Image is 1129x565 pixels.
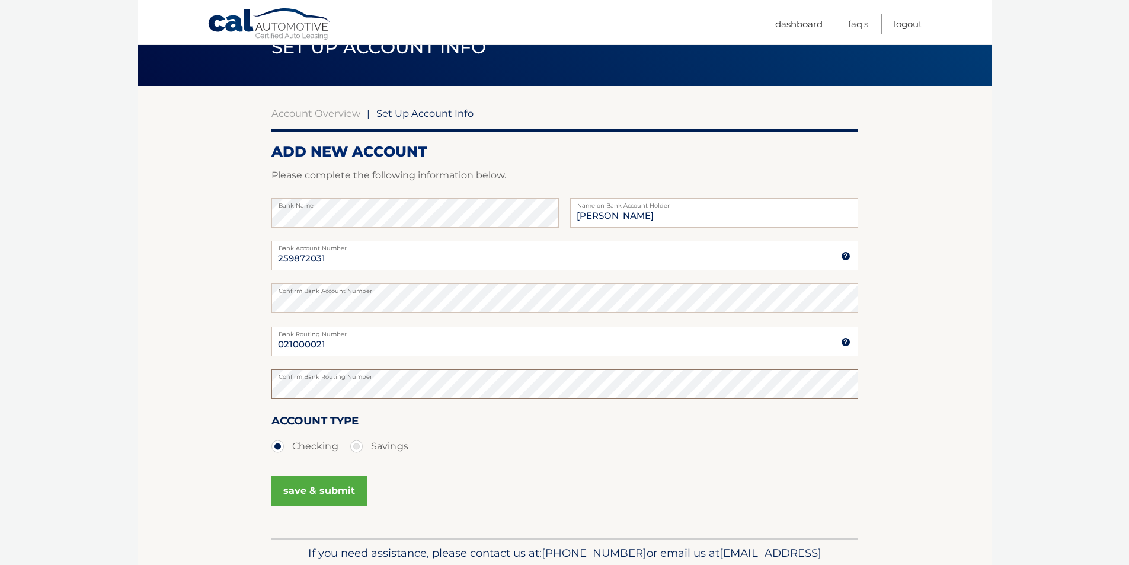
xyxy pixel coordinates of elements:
[271,283,858,293] label: Confirm Bank Account Number
[271,241,858,250] label: Bank Account Number
[271,36,487,58] span: Set Up Account Info
[271,435,338,458] label: Checking
[542,546,647,560] span: [PHONE_NUMBER]
[841,337,850,347] img: tooltip.svg
[570,198,858,208] label: Name on Bank Account Holder
[271,476,367,506] button: save & submit
[271,412,359,434] label: Account Type
[367,107,370,119] span: |
[376,107,474,119] span: Set Up Account Info
[271,198,559,208] label: Bank Name
[207,8,332,42] a: Cal Automotive
[271,241,858,270] input: Bank Account Number
[841,251,850,261] img: tooltip.svg
[271,327,858,336] label: Bank Routing Number
[894,14,922,34] a: Logout
[775,14,823,34] a: Dashboard
[271,369,858,379] label: Confirm Bank Routing Number
[271,327,858,356] input: Bank Routing Number
[271,167,858,184] p: Please complete the following information below.
[848,14,868,34] a: FAQ's
[271,143,858,161] h2: ADD NEW ACCOUNT
[350,435,408,458] label: Savings
[570,198,858,228] input: Name on Account (Account Holder Name)
[271,107,360,119] a: Account Overview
